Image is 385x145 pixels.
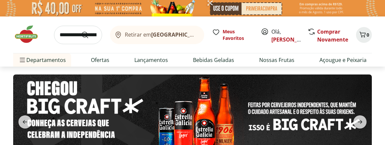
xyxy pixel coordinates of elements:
span: Olá, [271,28,301,43]
span: Departamentos [18,52,66,68]
a: Comprar Novamente [317,28,348,43]
a: Meus Favoritos [212,28,253,42]
button: Submit Search [81,31,97,39]
span: Meus Favoritos [223,28,253,42]
button: Carrinho [356,27,372,43]
a: Ofertas [91,56,109,64]
a: Bebidas Geladas [193,56,234,64]
img: Hortifruti [13,24,46,44]
b: [GEOGRAPHIC_DATA]/[GEOGRAPHIC_DATA] [151,31,262,38]
a: Nossas Frutas [259,56,294,64]
button: Menu [18,52,26,68]
span: 0 [367,32,369,38]
button: Retirar em[GEOGRAPHIC_DATA]/[GEOGRAPHIC_DATA] [110,26,204,44]
span: Retirar em [125,32,198,38]
button: previous [13,115,37,129]
button: next [348,115,372,129]
input: search [54,26,102,44]
a: Açougue e Peixaria [319,56,367,64]
a: [PERSON_NAME] [271,36,314,43]
a: Lançamentos [134,56,168,64]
